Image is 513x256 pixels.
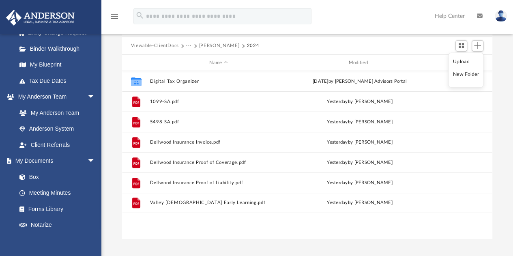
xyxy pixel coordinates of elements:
button: Digital Tax Organizer [150,79,287,84]
li: New Folder [453,70,479,79]
span: yesterday [327,200,348,205]
span: arrow_drop_down [87,153,103,170]
a: My Blueprint [11,57,103,73]
div: id [432,59,489,67]
a: My Documentsarrow_drop_down [6,153,103,169]
div: by [PERSON_NAME] [291,179,428,187]
a: My Anderson Team [11,105,99,121]
div: id [126,59,146,67]
div: by [PERSON_NAME] [291,118,428,126]
div: grid [122,71,492,239]
ul: Add [448,53,483,88]
li: Upload [453,58,479,66]
button: 2024 [247,42,260,49]
a: Notarize [11,217,103,233]
a: Binder Walkthrough [11,41,107,57]
div: Name [149,59,287,67]
a: Client Referrals [11,137,103,153]
a: My Anderson Teamarrow_drop_down [6,89,103,105]
a: Box [11,169,99,185]
span: yesterday [327,160,348,165]
img: User Pic [495,10,507,22]
div: by [PERSON_NAME] [291,199,428,207]
button: 1099-SA.pdf [150,99,287,104]
button: Viewable-ClientDocs [131,42,179,49]
button: [PERSON_NAME] [199,42,239,49]
i: search [135,11,144,20]
button: ··· [186,42,191,49]
a: Forms Library [11,201,99,217]
div: by [PERSON_NAME] [291,139,428,146]
span: yesterday [327,120,348,124]
div: Modified [291,59,429,67]
button: Valley [DEMOGRAPHIC_DATA] Early Learning.pdf [150,200,287,206]
a: Tax Due Dates [11,73,107,89]
button: Dellwood Insurance Proof of Liability.pdf [150,180,287,185]
a: Anderson System [11,121,103,137]
div: by [PERSON_NAME] [291,159,428,166]
button: 5498-SA.pdf [150,119,287,125]
span: yesterday [327,99,348,104]
button: Dellwood Insurance Proof of Coverage.pdf [150,160,287,165]
button: Dellwood Insurance Invoice.pdf [150,140,287,145]
a: Meeting Minutes [11,185,103,201]
button: Switch to Grid View [455,40,468,52]
span: arrow_drop_down [87,89,103,105]
button: Add [472,40,484,52]
a: menu [109,15,119,21]
span: yesterday [327,181,348,185]
span: yesterday [327,140,348,144]
div: [DATE] by [PERSON_NAME] Advisors Portal [291,78,428,85]
div: by [PERSON_NAME] [291,98,428,105]
i: menu [109,11,119,21]
img: Anderson Advisors Platinum Portal [4,10,77,26]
